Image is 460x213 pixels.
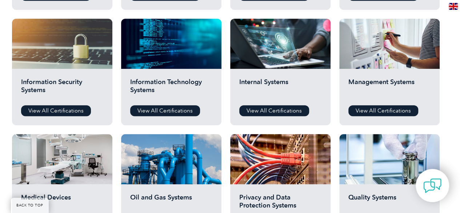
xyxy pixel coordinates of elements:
[239,78,321,100] h2: Internal Systems
[11,198,49,213] a: BACK TO TOP
[423,177,441,195] img: contact-chat.png
[348,78,431,100] h2: Management Systems
[348,105,418,116] a: View All Certifications
[449,3,458,10] img: en
[130,78,212,100] h2: Information Technology Systems
[21,105,91,116] a: View All Certifications
[239,105,309,116] a: View All Certifications
[21,78,103,100] h2: Information Security Systems
[130,105,200,116] a: View All Certifications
